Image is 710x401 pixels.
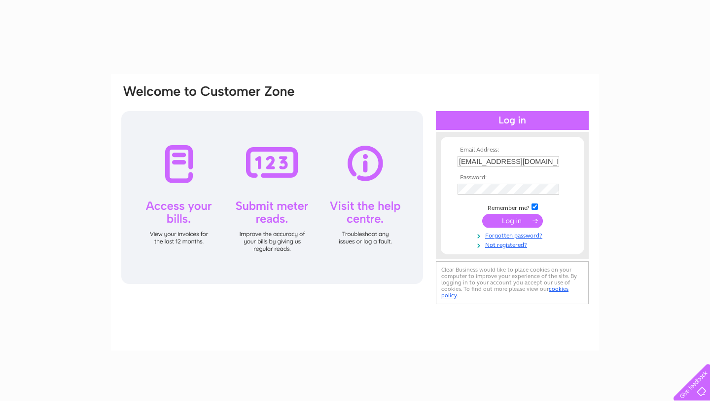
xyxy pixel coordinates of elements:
input: Submit [482,214,543,228]
a: Forgotten password? [458,230,569,240]
th: Email Address: [455,147,569,154]
a: cookies policy [441,285,568,299]
th: Password: [455,174,569,181]
div: Clear Business would like to place cookies on your computer to improve your experience of the sit... [436,261,589,304]
a: Not registered? [458,240,569,249]
td: Remember me? [455,202,569,212]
